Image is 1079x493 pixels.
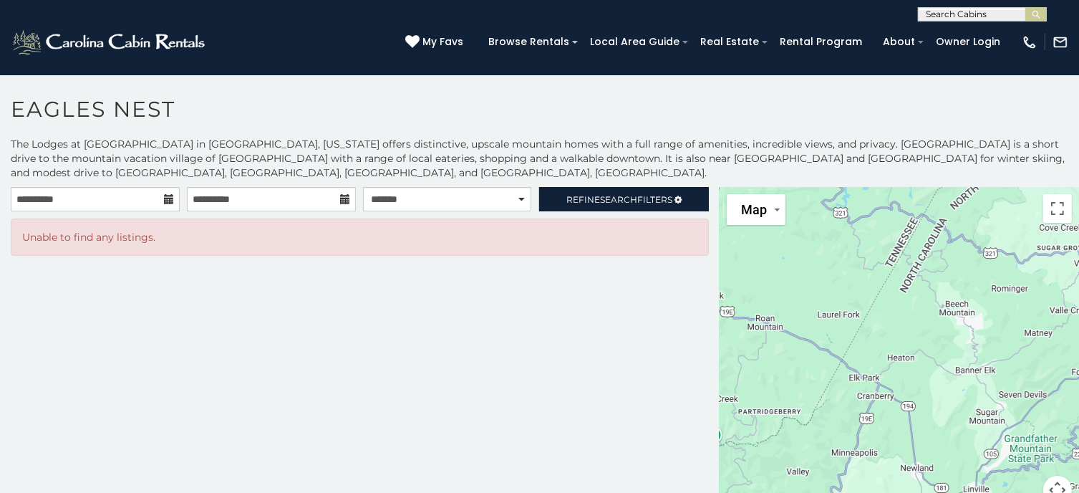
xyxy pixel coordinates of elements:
button: Toggle fullscreen view [1043,194,1072,223]
img: phone-regular-white.png [1022,34,1037,50]
span: My Favs [422,34,463,49]
span: Refine Filters [566,194,672,205]
a: About [876,31,922,53]
a: RefineSearchFilters [539,187,708,211]
span: Map [741,202,767,217]
a: Local Area Guide [583,31,687,53]
p: Unable to find any listings. [22,230,697,244]
a: My Favs [405,34,467,50]
a: Real Estate [693,31,766,53]
button: Change map style [727,194,785,225]
span: Search [600,194,637,205]
a: Owner Login [929,31,1007,53]
a: Browse Rentals [481,31,576,53]
a: Rental Program [773,31,869,53]
img: mail-regular-white.png [1053,34,1068,50]
img: White-1-2.png [11,28,209,57]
